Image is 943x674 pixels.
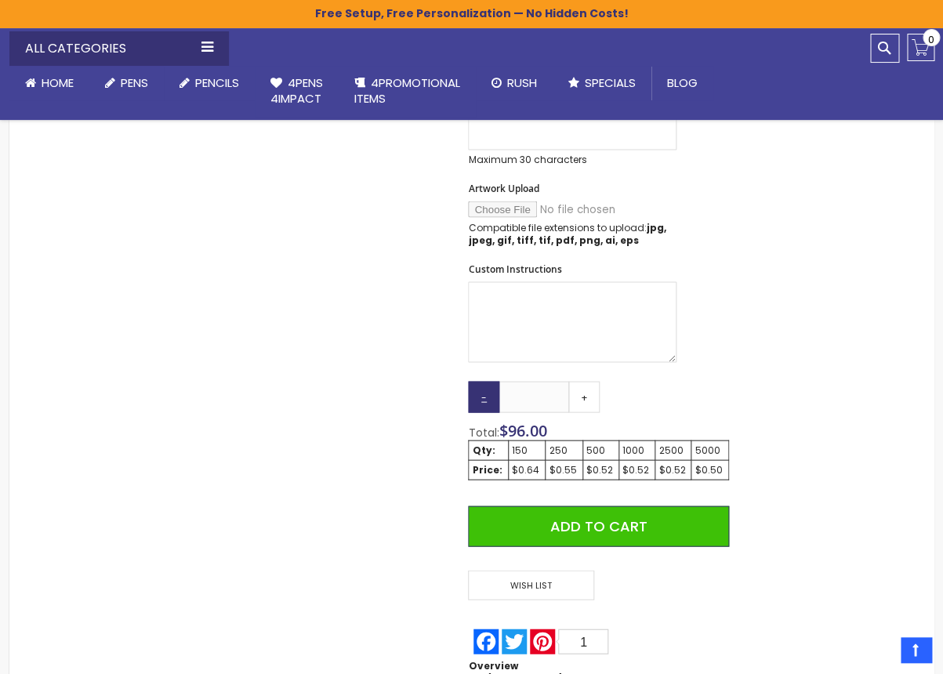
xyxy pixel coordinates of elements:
strong: Qty: [472,443,495,456]
a: Rush [476,66,553,100]
span: 0 [928,32,934,47]
span: Pens [121,74,148,91]
span: Total: [468,424,499,440]
a: Top [901,637,931,662]
a: - [468,381,499,412]
div: $0.52 [586,463,615,476]
span: 4PROMOTIONAL ITEMS [354,74,460,107]
span: 96.00 [507,419,546,440]
button: Add to Cart [468,505,728,546]
div: 250 [549,444,578,456]
div: All Categories [9,31,229,66]
span: 1 [580,635,587,648]
a: Pinterest1 [528,629,610,654]
span: Wish List [468,570,593,600]
a: Pens [89,66,164,100]
a: Facebook [472,629,500,654]
div: $0.52 [658,463,687,476]
strong: Price: [472,462,502,476]
a: 0 [907,34,934,61]
span: Blog [667,74,698,91]
a: Home [9,66,89,100]
div: 500 [586,444,615,456]
a: 4Pens4impact [255,66,339,117]
div: $0.64 [512,463,542,476]
div: 150 [512,444,542,456]
span: 4Pens 4impact [270,74,323,107]
p: Maximum 30 characters [468,154,676,166]
div: 2500 [658,444,687,456]
div: 5000 [695,444,724,456]
p: Compatible file extensions to upload: [468,221,676,246]
span: Home [42,74,74,91]
strong: Overview [468,658,517,672]
a: Pencils [164,66,255,100]
a: 4PROMOTIONALITEMS [339,66,476,117]
span: Pencils [195,74,239,91]
span: Artwork Upload [468,181,539,194]
a: + [568,381,600,412]
a: Wish List [468,570,598,600]
a: Specials [553,66,651,100]
span: Specials [585,74,636,91]
span: Add to Cart [550,516,647,535]
a: Twitter [500,629,528,654]
div: $0.52 [622,463,651,476]
a: Blog [651,66,713,100]
div: $0.50 [695,463,724,476]
div: $0.55 [549,463,578,476]
span: Custom Instructions [468,262,561,275]
div: 1000 [622,444,651,456]
span: Rush [507,74,537,91]
span: $ [499,419,546,440]
strong: jpg, jpeg, gif, tiff, tif, pdf, png, ai, eps [468,220,666,246]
